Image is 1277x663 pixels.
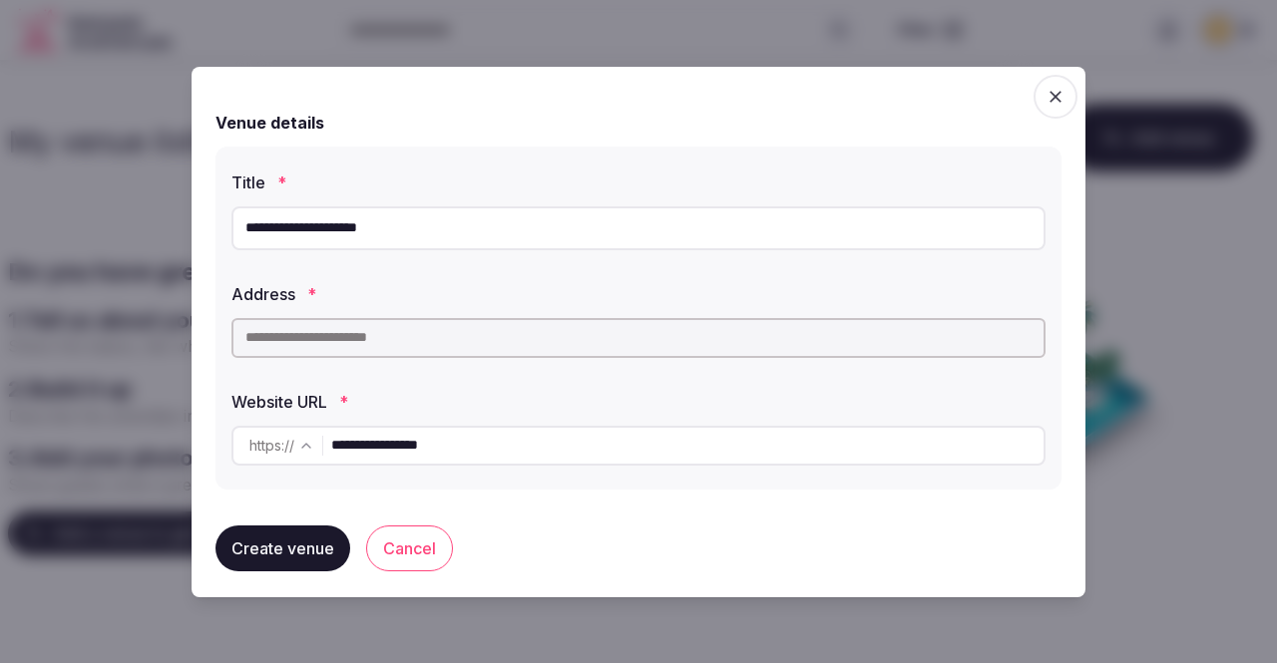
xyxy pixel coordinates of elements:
[1209,595,1257,643] iframe: Intercom live chat
[215,111,324,135] h2: Venue details
[231,174,1046,190] label: Title
[366,525,453,571] button: Cancel
[231,286,1046,302] label: Address
[231,394,1046,410] label: Website URL
[215,525,350,571] button: Create venue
